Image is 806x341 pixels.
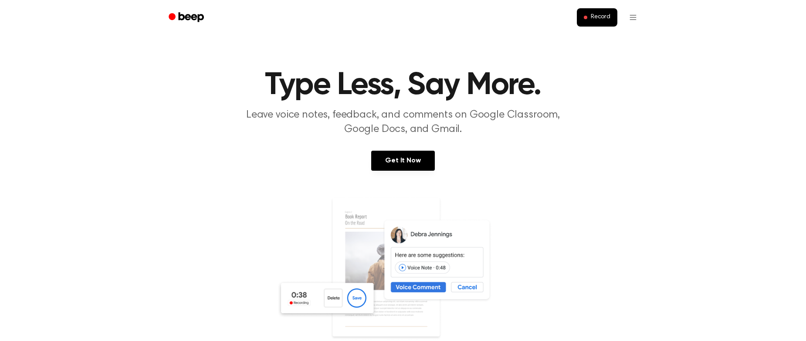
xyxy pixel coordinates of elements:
a: Get It Now [371,151,434,171]
p: Leave voice notes, feedback, and comments on Google Classroom, Google Docs, and Gmail. [236,108,570,137]
button: Record [577,8,617,27]
button: Open menu [623,7,643,28]
span: Record [591,14,610,21]
h1: Type Less, Say More. [180,70,626,101]
a: Beep [163,9,212,26]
